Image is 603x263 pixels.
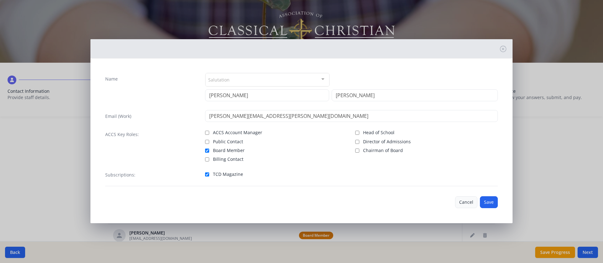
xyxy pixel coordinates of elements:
[105,76,118,82] label: Name
[205,89,329,101] input: First Name
[105,172,135,178] label: Subscriptions:
[363,129,394,136] span: Head of School
[205,172,209,176] input: TCD Magazine
[363,147,403,154] span: Chairman of Board
[105,113,131,119] label: Email (Work)
[355,149,359,153] input: Chairman of Board
[105,131,139,138] label: ACCS Key Roles:
[205,110,498,122] input: contact@site.com
[208,76,230,83] span: Salutation
[213,129,262,136] span: ACCS Account Manager
[213,147,245,154] span: Board Member
[213,139,243,145] span: Public Contact
[205,131,209,135] input: ACCS Account Manager
[355,131,359,135] input: Head of School
[205,140,209,144] input: Public Contact
[205,157,209,161] input: Billing Contact
[480,196,498,208] button: Save
[363,139,411,145] span: Director of Admissions
[213,171,243,177] span: TCD Magazine
[455,196,477,208] button: Cancel
[332,89,498,101] input: Last Name
[213,156,243,162] span: Billing Contact
[205,149,209,153] input: Board Member
[355,140,359,144] input: Director of Admissions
